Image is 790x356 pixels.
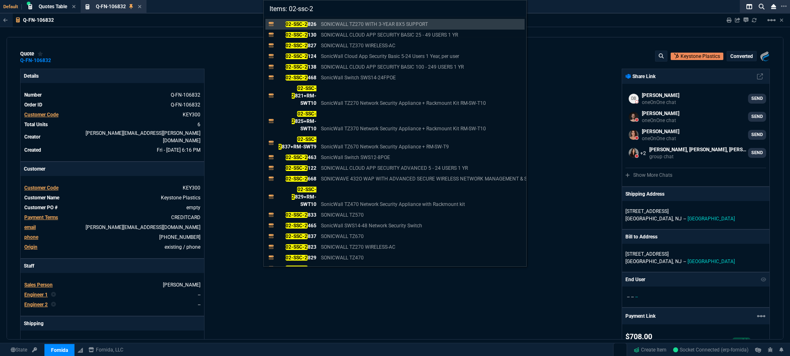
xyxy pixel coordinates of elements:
mark: 02-SSC-2 [286,64,308,70]
p: SONICWALL CLOUD APP SECURITY ADVANCED 5 - 24 USERS 1 YR [321,164,468,172]
p: SONICWALL CLOUD APP SECURITY BASIC 25 - 49 USERS 1 YR [321,31,458,39]
p: SONICWALL TZ370 WIRELESS-AC [321,42,395,49]
mark: 02-SSC-2 [286,223,308,229]
p: 821 [277,265,316,272]
a: swWEGbhf8_oQfQjfAACU [673,346,748,354]
p: 122 [277,164,316,172]
p: SONICWALL CLOUD APP SECURITY BASIC 100 - 249 USERS 1 YR [321,63,464,71]
mark: 02-SSC-2 [286,53,308,59]
p: SONICWALL TZ270 WIRELESS-AC [321,243,395,251]
p: 821+RM-SWT10 [277,85,316,107]
span: Socket Connected (erp-fornida) [673,347,748,353]
p: SONICWALL TZ570 [321,211,364,219]
p: SONICWALL TZ670 [321,233,364,240]
p: 827 [277,42,316,49]
p: SonicWall TZ670 Network Security Appliance + RM-SW-T9 [321,143,449,150]
p: SonicWall Cloud App Security Basic 5-24 Users 1 Year, per user [321,53,459,60]
mark: 02-SSC-2 [286,266,308,271]
p: 468 [277,74,316,81]
mark: 02-SSC-2 [286,75,308,81]
p: 829+RM-SWT10 [277,186,316,208]
p: SonicWall TZ470 Network Security Appliance with Rackmount kit [321,201,465,208]
mark: 02-SSC-2 [286,212,308,218]
p: SonicWall TZ370 Network Security Appliance + Rackmount Kit RM-SW-T10 [321,125,486,132]
p: 825+RM-SWT10 [277,110,316,132]
mark: 02-SSC-2 [286,233,308,239]
mark: 02-SSC-2 [286,43,308,49]
mark: 02-SSC-2 [286,255,308,261]
p: 130 [277,31,316,39]
mark: 02-SSC-2 [286,155,308,160]
p: 465 [277,222,316,229]
mark: 02-SSC-2 [286,244,308,250]
mark: 02-SSC-2 [286,165,308,171]
p: 826 [277,21,316,28]
a: msbcCompanyName [86,346,126,354]
p: SONICWAVE 432O WAP WITH ADVANCED SECURE WIRELESS NETWORK MANAGEMENT & SUPPORT 3YR (NO [PERSON_NAME]) [321,175,606,183]
p: 823 [277,243,316,251]
mark: 02-SSC-2 [292,187,316,200]
p: SonicWall TZ270 Network Security Appliance + Rackmount Kit RM-SW-T10 [321,99,486,107]
a: API TOKEN [30,346,39,354]
p: 837+RM-SWT9 [277,136,316,150]
mark: 02-SSC-2 [286,32,308,38]
p: 833 [277,211,316,219]
p: 668 [277,175,316,183]
p: SonicWall Switch SWS12-8POE [321,154,390,161]
p: SONICWALL TZ270 WITH 3-YEAR 8X5 SUPPORT [321,21,428,28]
mark: 02-SSC-2 [292,111,316,124]
mark: 02-SSC-2 [286,176,308,182]
a: Global State [8,346,30,354]
mark: 02-SSC-2 [286,21,308,27]
p: 138 [277,63,316,71]
p: SONICWALL TZ270 [321,265,364,272]
p: SonicWall Switch SWS14-24FPOE [321,74,396,81]
p: 829 [277,254,316,261]
a: Create Item [630,344,670,356]
p: SonicWall SWS14-48 Network Security Switch [321,222,422,229]
mark: 02-SSC-2 [279,136,316,150]
p: 124 [277,53,316,60]
p: SONICWALL TZ470 [321,254,364,261]
p: 463 [277,154,316,161]
input: Search... [264,0,526,17]
p: 837 [277,233,316,240]
mark: 02-SSC-2 [292,86,316,99]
